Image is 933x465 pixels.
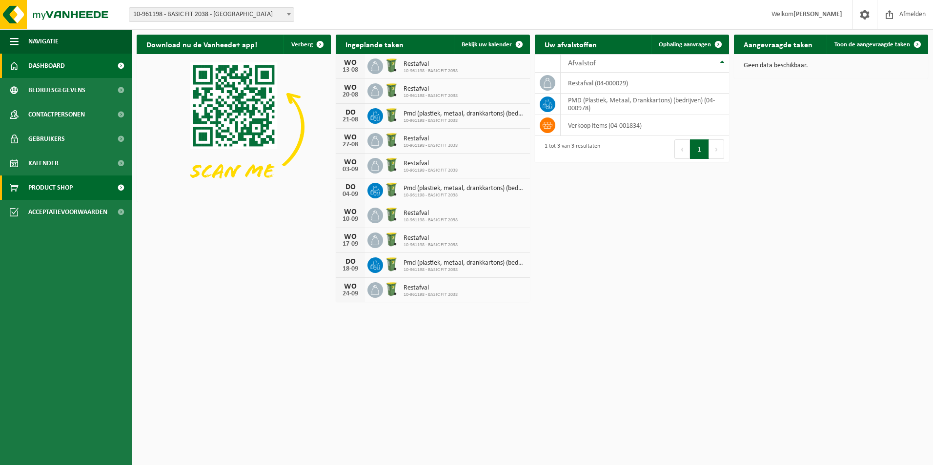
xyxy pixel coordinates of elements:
img: Download de VHEPlus App [137,54,331,200]
span: Restafval [404,210,458,217]
span: Dashboard [28,54,65,78]
span: Gebruikers [28,127,65,151]
span: 10-961198 - BASIC FIT 2038 [404,68,458,74]
span: Restafval [404,160,458,168]
img: WB-0240-HPE-GN-51 [383,181,400,198]
div: 18-09 [341,266,360,272]
strong: [PERSON_NAME] [793,11,842,18]
div: WO [341,208,360,216]
div: WO [341,84,360,92]
span: Navigatie [28,29,59,54]
div: DO [341,183,360,191]
span: 10-961198 - BASIC FIT 2038 - BRUSSEL [129,7,294,22]
div: 20-08 [341,92,360,98]
span: Bedrijfsgegevens [28,78,85,102]
span: Bekijk uw kalender [462,41,512,48]
span: Restafval [404,284,458,292]
span: Restafval [404,60,458,68]
div: 21-08 [341,116,360,123]
div: 24-09 [341,291,360,297]
img: WB-0240-HPE-GN-51 [383,206,400,223]
span: 10-961198 - BASIC FIT 2038 [404,143,458,149]
div: 17-09 [341,241,360,248]
span: Pmd (plastiek, metaal, drankkartons) (bedrijven) [404,110,525,118]
img: WB-0240-HPE-GN-51 [383,156,400,173]
h2: Ingeplande taken [336,35,413,54]
span: Afvalstof [568,59,596,67]
span: 10-961198 - BASIC FIT 2038 [404,267,525,273]
span: 10-961198 - BASIC FIT 2038 [404,242,458,248]
span: Restafval [404,135,458,143]
span: Restafval [404,85,458,93]
div: WO [341,283,360,291]
a: Bekijk uw kalender [454,35,529,54]
span: Ophaling aanvragen [659,41,711,48]
img: WB-0240-HPE-GN-51 [383,231,400,248]
span: 10-961198 - BASIC FIT 2038 [404,118,525,124]
div: DO [341,258,360,266]
h2: Uw afvalstoffen [535,35,607,54]
img: WB-0240-HPE-GN-51 [383,57,400,74]
p: Geen data beschikbaar. [744,62,918,69]
button: Verberg [284,35,330,54]
div: 03-09 [341,166,360,173]
span: Contactpersonen [28,102,85,127]
img: WB-0240-HPE-GN-51 [383,281,400,297]
div: DO [341,109,360,116]
h2: Download nu de Vanheede+ app! [137,35,267,54]
div: WO [341,158,360,166]
a: Ophaling aanvragen [651,35,728,54]
div: 10-09 [341,216,360,223]
div: 04-09 [341,191,360,198]
div: 1 tot 3 van 3 resultaten [540,138,600,160]
img: WB-0240-HPE-GN-51 [383,256,400,272]
span: 10-961198 - BASIC FIT 2038 [404,93,458,99]
button: Next [709,139,724,159]
td: restafval (04-000029) [561,73,729,94]
td: verkoop items (04-001834) [561,115,729,136]
span: 10-961198 - BASIC FIT 2038 [404,292,458,298]
h2: Aangevraagde taken [734,35,822,54]
span: 10-961198 - BASIC FIT 2038 [404,217,458,223]
button: Previous [674,139,690,159]
span: Toon de aangevraagde taken [834,41,910,48]
a: Toon de aangevraagde taken [827,35,927,54]
span: Product Shop [28,175,73,200]
img: WB-0240-HPE-GN-51 [383,82,400,98]
span: Verberg [291,41,313,48]
img: WB-0240-HPE-GN-51 [383,132,400,148]
span: Pmd (plastiek, metaal, drankkartons) (bedrijven) [404,259,525,267]
div: WO [341,134,360,141]
div: WO [341,59,360,67]
span: 10-961198 - BASIC FIT 2038 - BRUSSEL [129,8,294,21]
img: WB-0240-HPE-GN-51 [383,107,400,123]
span: 10-961198 - BASIC FIT 2038 [404,168,458,174]
span: Restafval [404,234,458,242]
div: 27-08 [341,141,360,148]
span: Pmd (plastiek, metaal, drankkartons) (bedrijven) [404,185,525,193]
span: 10-961198 - BASIC FIT 2038 [404,193,525,198]
td: PMD (Plastiek, Metaal, Drankkartons) (bedrijven) (04-000978) [561,94,729,115]
span: Kalender [28,151,59,175]
div: 13-08 [341,67,360,74]
span: Acceptatievoorwaarden [28,200,107,224]
div: WO [341,233,360,241]
button: 1 [690,139,709,159]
